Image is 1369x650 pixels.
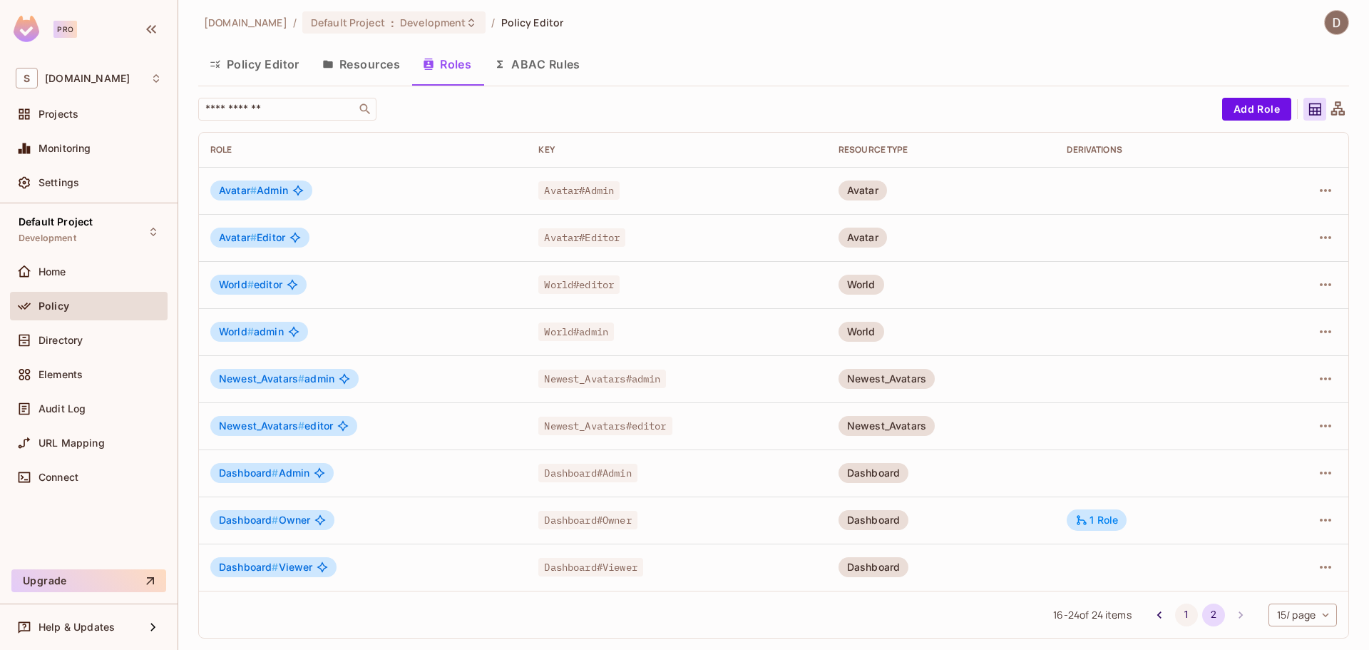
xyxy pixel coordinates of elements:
span: # [298,372,304,385]
span: # [272,514,278,526]
span: Workspace: savameta.com [45,73,130,84]
span: Development [19,233,76,244]
div: Avatar [839,228,887,248]
span: Audit Log [39,403,86,415]
span: Dashboard [219,514,279,526]
span: Directory [39,335,83,346]
span: URL Mapping [39,437,105,449]
span: World [219,278,254,290]
span: Monitoring [39,143,91,154]
span: admin [219,373,334,385]
span: Policy [39,300,69,312]
span: # [250,184,257,196]
span: Avatar [219,231,257,243]
div: 15 / page [1268,604,1337,626]
span: Admin [219,467,309,479]
div: Newest_Avatars [839,369,935,389]
li: / [491,16,495,29]
div: Dashboard [839,510,908,530]
span: Admin [219,185,288,196]
span: Dashboard#Admin [538,464,637,482]
div: Role [210,144,516,156]
span: # [272,561,278,573]
span: Newest_Avatars [219,372,304,385]
button: Roles [411,46,483,82]
button: Add Role [1222,98,1291,121]
span: Settings [39,177,79,188]
div: Newest_Avatars [839,416,935,436]
img: SReyMgAAAABJRU5ErkJggg== [14,16,39,42]
span: Dashboard [219,467,279,479]
div: RESOURCE TYPE [839,144,1045,156]
span: # [247,325,254,337]
span: Dashboard [219,561,279,573]
div: Dashboard [839,557,908,577]
span: Help & Updates [39,621,115,633]
span: Owner [219,514,310,526]
div: Key [538,144,815,156]
span: editor [219,420,333,432]
span: the active workspace [204,16,287,29]
span: # [247,278,254,290]
span: Policy Editor [501,16,564,29]
span: Connect [39,472,78,483]
span: Default Project [311,16,385,29]
span: World#admin [538,323,614,341]
div: World [839,322,884,342]
span: S [16,68,38,88]
span: Avatar#Editor [538,228,625,247]
span: World#editor [538,275,620,294]
span: Avatar [219,184,257,196]
span: : [390,17,395,29]
span: Editor [219,232,285,243]
button: Policy Editor [198,46,311,82]
span: Dashboard#Viewer [538,558,642,577]
button: Resources [311,46,411,82]
span: # [250,231,257,243]
span: 16 - 24 of 24 items [1053,607,1131,623]
span: Development [400,16,466,29]
span: Elements [39,369,83,380]
span: Avatar#Admin [538,181,620,200]
span: admin [219,326,284,337]
div: Dashboard [839,463,908,483]
div: Avatar [839,181,887,200]
div: Derivations [1067,144,1249,156]
img: Dat Nghiem Quoc [1325,11,1348,34]
span: Viewer [219,562,312,573]
span: # [272,467,278,479]
span: Projects [39,108,78,120]
span: Dashboard#Owner [538,511,637,529]
li: / [293,16,297,29]
span: Default Project [19,216,93,228]
span: Newest_Avatars#editor [538,417,672,435]
div: World [839,275,884,295]
span: Home [39,266,66,278]
button: page 2 [1202,604,1225,626]
nav: pagination navigation [1146,604,1254,626]
span: Newest_Avatars#admin [538,370,666,388]
span: # [298,420,304,432]
div: 1 Role [1075,514,1118,527]
span: World [219,325,254,337]
button: ABAC Rules [483,46,592,82]
div: Pro [53,21,77,38]
button: Go to page 1 [1175,604,1198,626]
button: Go to previous page [1148,604,1171,626]
span: editor [219,279,282,290]
span: Newest_Avatars [219,420,304,432]
button: Upgrade [11,569,166,592]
